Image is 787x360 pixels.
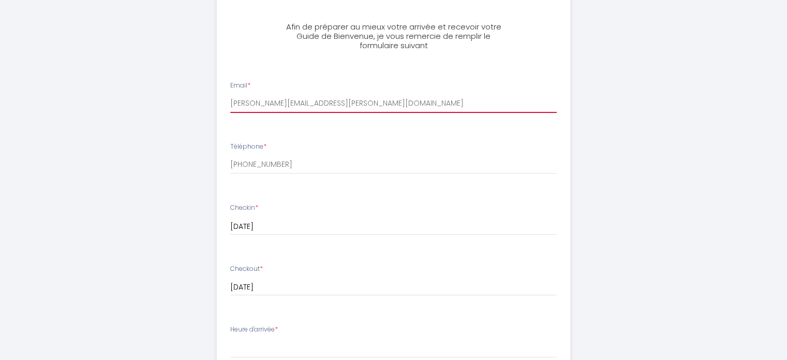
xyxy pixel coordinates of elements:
label: Checkin [230,203,258,213]
label: Heure d'arrivée [230,325,278,335]
label: Email [230,81,250,91]
label: Checkout [230,264,263,274]
h3: Afin de préparer au mieux votre arrivée et recevoir votre Guide de Bienvenue, je vous remercie de... [278,22,509,50]
label: Téléphone [230,142,266,152]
